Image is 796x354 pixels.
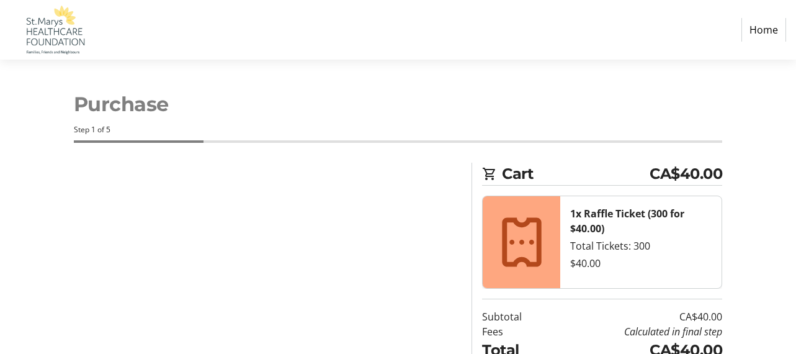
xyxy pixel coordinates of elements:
strong: 1x Raffle Ticket (300 for $40.00) [570,207,684,235]
img: St. Marys Healthcare Foundation's Logo [10,5,98,55]
h1: Purchase [74,89,722,119]
td: Calculated in final step [552,324,722,339]
span: Cart [502,163,650,185]
div: $40.00 [570,256,712,271]
span: CA$40.00 [650,163,722,185]
td: CA$40.00 [552,309,722,324]
td: Subtotal [482,309,551,324]
a: Home [741,18,786,42]
td: Fees [482,324,551,339]
div: Step 1 of 5 [74,124,722,135]
div: Total Tickets: 300 [570,238,712,253]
